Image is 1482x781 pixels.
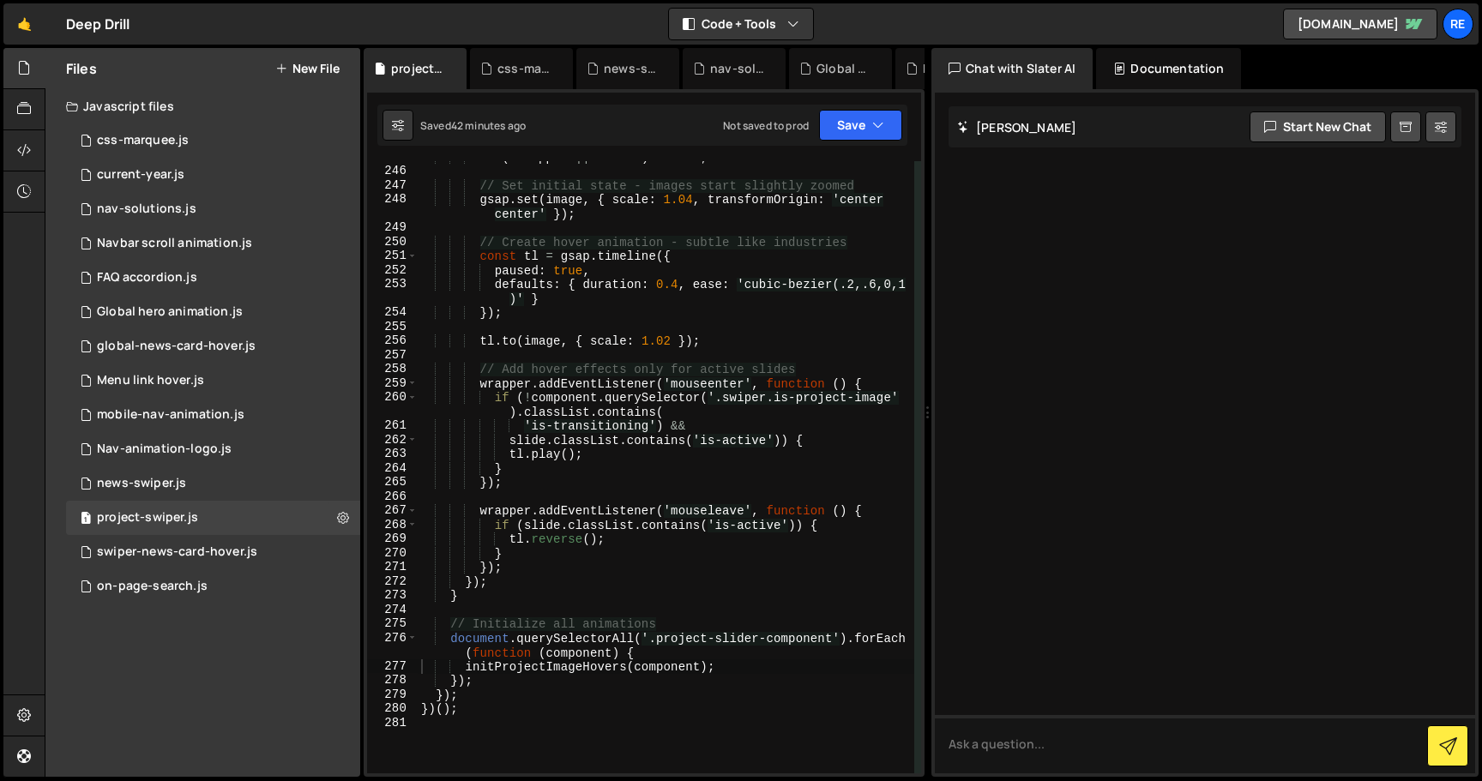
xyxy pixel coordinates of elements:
div: 267 [367,503,418,518]
div: 249 [367,220,418,235]
div: css-marquee.js [497,60,552,77]
div: news-swiper.js [66,466,360,501]
a: 🤙 [3,3,45,45]
div: nav-solutions.js [97,201,196,217]
div: 272 [367,574,418,589]
div: Chat with Slater AI [931,48,1093,89]
button: New File [275,62,340,75]
div: 246 [367,164,418,178]
a: [DOMAIN_NAME] [1283,9,1437,39]
h2: Files [66,59,97,78]
div: Global hero animation.js [816,60,871,77]
div: project-swiper.js [391,60,446,77]
div: 265 [367,475,418,490]
div: FAQ accordion.js [923,60,978,77]
div: Nav-animation-logo.js [97,442,232,457]
div: 17275/47877.js [66,261,360,295]
div: 260 [367,390,418,418]
div: 254 [367,305,418,320]
div: 17275/47885.js [66,329,360,363]
button: Start new chat [1250,111,1386,142]
span: 1 [81,513,91,526]
div: Menu link hover.js [97,373,204,388]
div: 264 [367,461,418,476]
div: Javascript files [45,89,360,123]
div: 269 [367,532,418,546]
div: project-swiper.js [97,510,198,526]
div: 17275/48419.js [66,123,360,158]
div: 17275/47886.js [66,295,360,329]
div: 252 [367,263,418,278]
div: 257 [367,348,418,363]
div: 270 [367,546,418,561]
div: 273 [367,588,418,603]
div: 276 [367,631,418,659]
div: news-swiper.js [604,60,659,77]
div: Not saved to prod [723,118,809,133]
div: Menu link hover.js [66,363,360,398]
div: 17275/47880.js [66,569,360,604]
div: Documentation [1096,48,1241,89]
div: on-page-search.js [97,579,208,594]
div: 279 [367,688,418,702]
div: 263 [367,447,418,461]
div: 17275/47884.js [66,535,360,569]
div: current-year.js [97,167,184,183]
div: 258 [367,362,418,376]
h2: [PERSON_NAME] [957,119,1076,135]
div: 280 [367,701,418,716]
div: 281 [367,716,418,730]
div: 17275/48415.js [66,192,360,226]
div: 248 [367,192,418,220]
button: Save [819,110,902,141]
div: 250 [367,235,418,249]
div: 253 [367,277,418,305]
div: 17275/47881.js [66,432,360,466]
div: 275 [367,616,418,631]
div: nav-solutions.js [710,60,765,77]
button: Code + Tools [669,9,813,39]
a: Re [1443,9,1473,39]
div: 251 [367,249,418,263]
div: 17275/48434.js [66,501,360,535]
div: 262 [367,433,418,448]
div: Saved [420,118,526,133]
div: 268 [367,518,418,532]
div: 266 [367,490,418,504]
div: swiper-news-card-hover.js [97,544,257,560]
div: 256 [367,333,418,348]
div: mobile-nav-animation.js [97,407,244,423]
div: global-news-card-hover.js [97,339,256,354]
div: 42 minutes ago [451,118,526,133]
div: css-marquee.js [97,133,189,148]
div: Deep Drill [66,14,130,34]
div: 17275/47957.js [66,226,360,261]
div: 271 [367,560,418,574]
div: 255 [367,320,418,334]
div: news-swiper.js [97,476,186,491]
div: 247 [367,178,418,193]
div: 17275/47883.js [66,398,360,432]
div: 259 [367,376,418,391]
div: FAQ accordion.js [97,270,197,285]
div: 261 [367,418,418,433]
div: 277 [367,659,418,674]
div: Navbar scroll animation.js [97,236,252,251]
div: Global hero animation.js [97,304,243,320]
div: 274 [367,603,418,617]
div: 278 [367,673,418,688]
div: 17275/47875.js [66,158,360,192]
